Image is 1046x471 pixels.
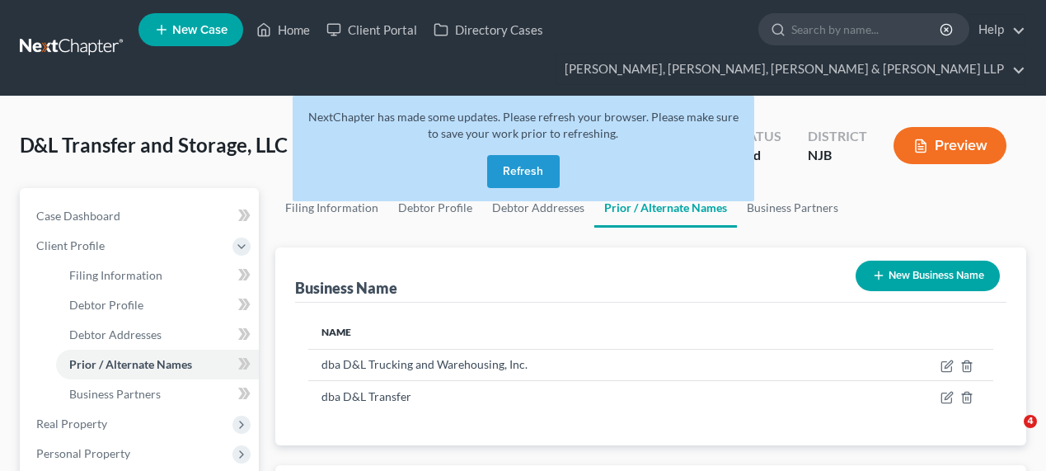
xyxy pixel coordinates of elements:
[308,316,842,349] th: Name
[808,127,867,146] div: District
[56,261,259,290] a: Filing Information
[69,387,161,401] span: Business Partners
[36,417,107,431] span: Real Property
[36,446,130,460] span: Personal Property
[295,278,397,298] div: Business Name
[1024,415,1037,428] span: 4
[308,110,739,140] span: NextChapter has made some updates. Please refresh your browser. Please make sure to save your wor...
[733,127,781,146] div: Status
[23,201,259,231] a: Case Dashboard
[56,379,259,409] a: Business Partners
[856,261,1000,291] button: New Business Name
[69,357,192,371] span: Prior / Alternate Names
[56,350,259,379] a: Prior / Alternate Names
[275,188,388,228] a: Filing Information
[318,15,425,45] a: Client Portal
[425,15,551,45] a: Directory Cases
[970,15,1025,45] a: Help
[56,320,259,350] a: Debtor Addresses
[556,54,1025,84] a: [PERSON_NAME], [PERSON_NAME], [PERSON_NAME] & [PERSON_NAME] LLP
[56,290,259,320] a: Debtor Profile
[791,14,942,45] input: Search by name...
[308,381,842,412] td: dba D&L Transfer
[990,415,1030,455] iframe: Intercom live chat
[36,238,105,252] span: Client Profile
[808,146,867,165] div: NJB
[487,155,560,188] button: Refresh
[737,188,848,228] a: Business Partners
[69,298,143,312] span: Debtor Profile
[36,209,120,223] span: Case Dashboard
[69,327,162,341] span: Debtor Addresses
[172,24,227,36] span: New Case
[248,15,318,45] a: Home
[308,349,842,380] td: dba D&L Trucking and Warehousing, Inc.
[69,268,162,282] span: Filing Information
[894,127,1006,164] button: Preview
[733,146,781,165] div: Lead
[20,133,288,157] span: D&L Transfer and Storage, LLC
